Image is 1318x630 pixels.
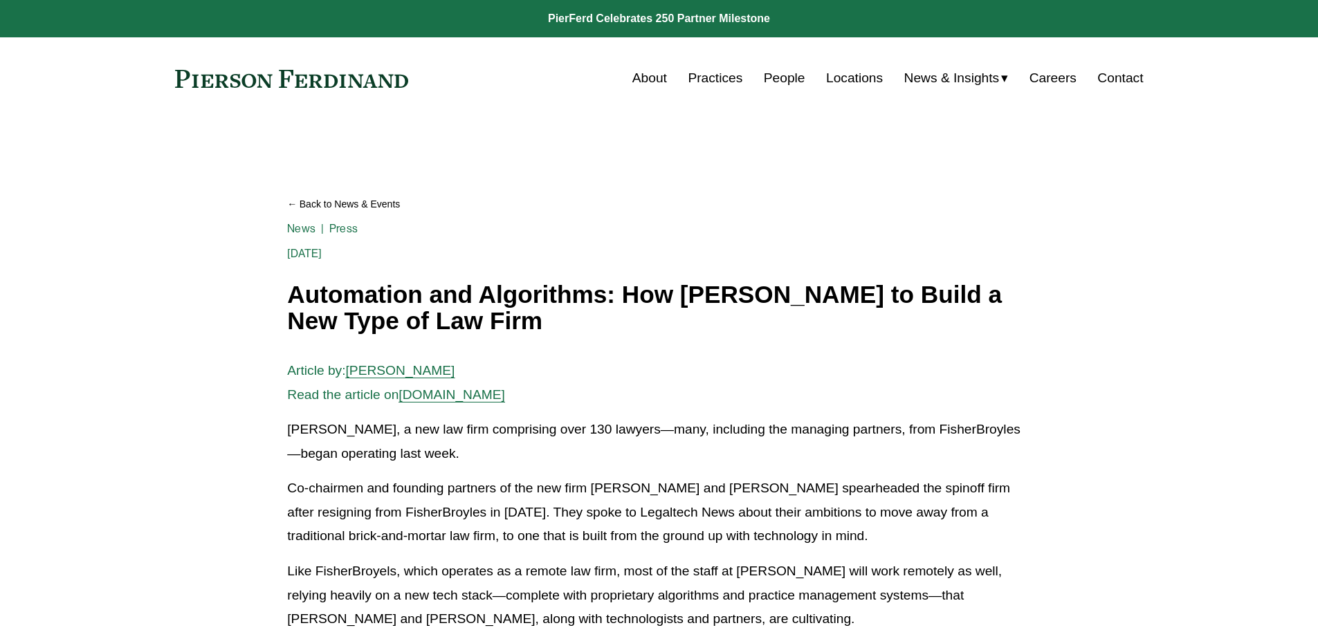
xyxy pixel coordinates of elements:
[1029,65,1077,91] a: Careers
[904,65,1009,91] a: folder dropdown
[287,387,399,402] span: Read the article on
[632,65,667,91] a: About
[287,222,315,235] a: News
[346,363,455,378] a: [PERSON_NAME]
[287,281,1030,335] h1: Automation and Algorithms: How [PERSON_NAME] to Build a New Type of Law Firm
[287,247,322,260] span: [DATE]
[904,66,1000,91] span: News & Insights
[1097,65,1143,91] a: Contact
[287,192,1030,216] a: Back to News & Events
[287,363,345,378] span: Article by:
[764,65,805,91] a: People
[287,476,1030,548] p: Co-chairmen and founding partners of the new firm [PERSON_NAME] and [PERSON_NAME] spearheaded the...
[287,418,1030,465] p: [PERSON_NAME], a new law firm comprising over 130 lawyers—many, including the managing partners, ...
[329,222,358,235] a: Press
[399,387,505,402] a: [DOMAIN_NAME]
[688,65,742,91] a: Practices
[826,65,883,91] a: Locations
